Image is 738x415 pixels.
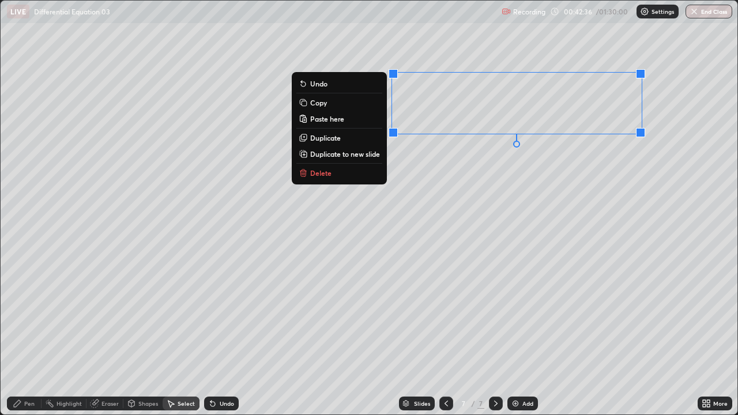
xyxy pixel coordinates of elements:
[502,7,511,16] img: recording.375f2c34.svg
[686,5,732,18] button: End Class
[310,98,327,107] p: Copy
[296,147,382,161] button: Duplicate to new slide
[458,400,469,407] div: 7
[472,400,475,407] div: /
[296,112,382,126] button: Paste here
[690,7,699,16] img: end-class-cross
[652,9,674,14] p: Settings
[296,77,382,90] button: Undo
[24,401,35,406] div: Pen
[310,133,341,142] p: Duplicate
[310,149,380,159] p: Duplicate to new slide
[220,401,234,406] div: Undo
[296,96,382,110] button: Copy
[310,114,344,123] p: Paste here
[101,401,119,406] div: Eraser
[34,7,110,16] p: Differential Equation 03
[178,401,195,406] div: Select
[511,399,520,408] img: add-slide-button
[522,401,533,406] div: Add
[296,166,382,180] button: Delete
[57,401,82,406] div: Highlight
[138,401,158,406] div: Shapes
[414,401,430,406] div: Slides
[640,7,649,16] img: class-settings-icons
[477,398,484,409] div: 7
[310,79,327,88] p: Undo
[713,401,728,406] div: More
[513,7,545,16] p: Recording
[296,131,382,145] button: Duplicate
[10,7,26,16] p: LIVE
[310,168,332,178] p: Delete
